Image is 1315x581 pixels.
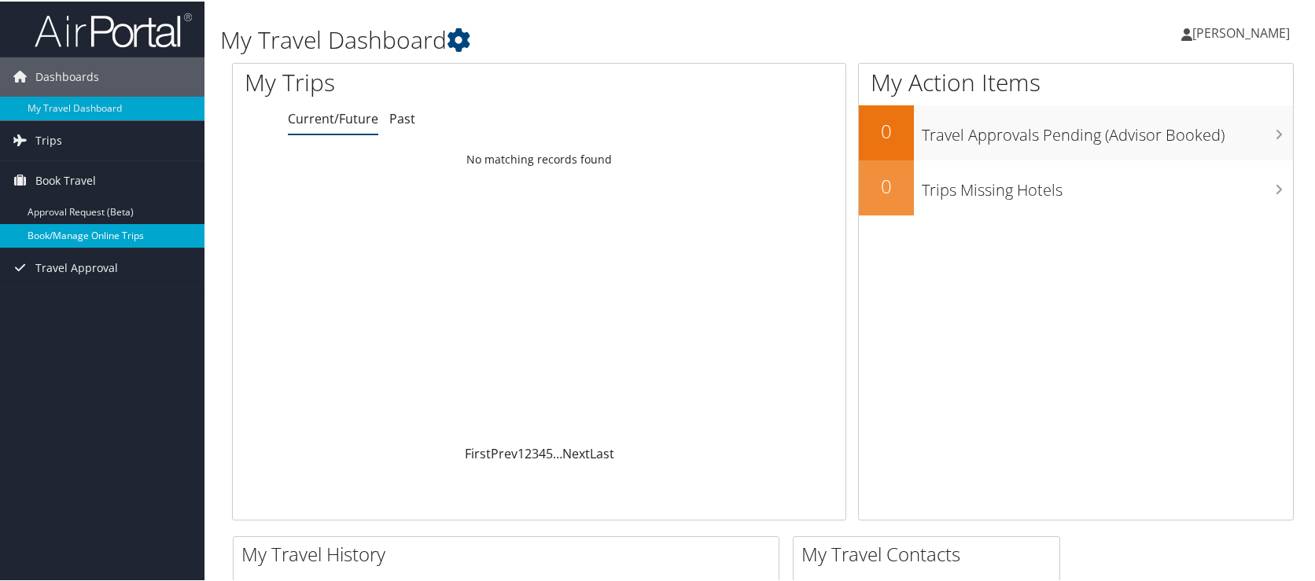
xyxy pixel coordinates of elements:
h3: Trips Missing Hotels [922,170,1293,200]
a: 1 [518,443,525,461]
h2: 0 [859,171,914,198]
span: … [553,443,562,461]
a: Past [389,108,415,126]
h1: My Travel Dashboard [220,22,944,55]
span: Trips [35,120,62,159]
span: Book Travel [35,160,96,199]
a: Current/Future [288,108,378,126]
img: airportal-logo.png [35,10,192,47]
a: 0Travel Approvals Pending (Advisor Booked) [859,104,1293,159]
span: Dashboards [35,56,99,95]
a: [PERSON_NAME] [1181,8,1306,55]
a: Last [590,443,614,461]
h1: My Action Items [859,64,1293,97]
a: Prev [491,443,518,461]
a: 0Trips Missing Hotels [859,159,1293,214]
a: 4 [539,443,546,461]
h2: My Travel History [241,539,779,566]
a: 3 [532,443,539,461]
h2: 0 [859,116,914,143]
a: First [465,443,491,461]
a: 5 [546,443,553,461]
h3: Travel Approvals Pending (Advisor Booked) [922,115,1293,145]
td: No matching records found [233,144,845,172]
a: 2 [525,443,532,461]
h1: My Trips [245,64,579,97]
a: Next [562,443,590,461]
h2: My Travel Contacts [801,539,1059,566]
span: [PERSON_NAME] [1192,23,1290,40]
span: Travel Approval [35,247,118,286]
